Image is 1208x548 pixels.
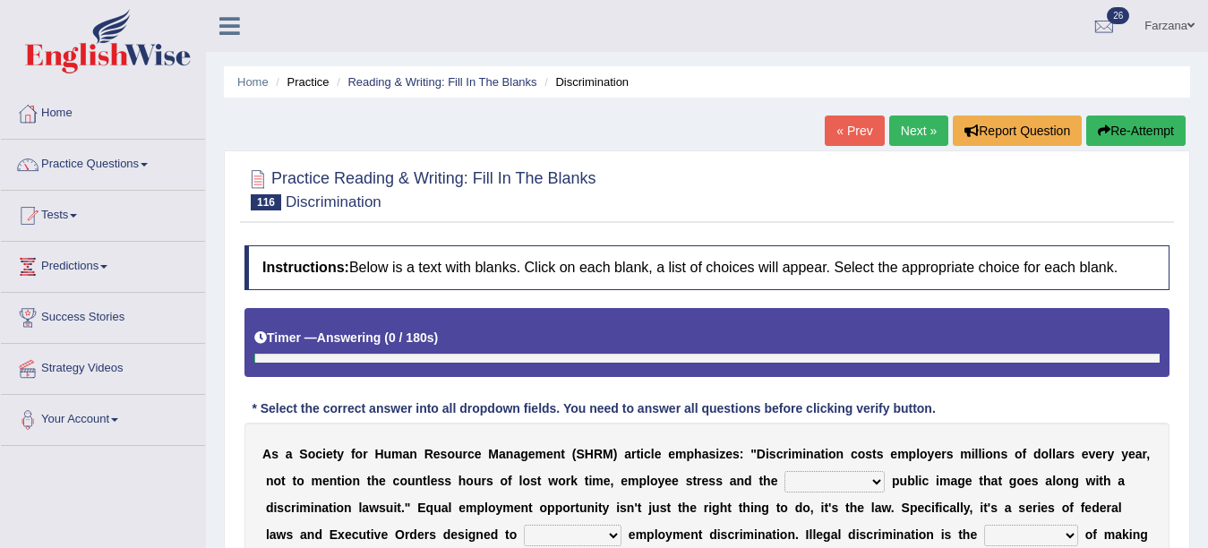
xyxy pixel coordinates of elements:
b: i [919,474,922,488]
b: l [519,474,523,488]
b: o [345,474,353,488]
b: i [802,447,806,461]
b: g [712,501,720,515]
b: r [631,447,636,461]
b: l [915,474,919,488]
b: n [627,501,635,515]
b: s [715,474,723,488]
b: o [488,501,496,515]
b: m [535,447,546,461]
b: r [941,447,946,461]
b: o [920,447,928,461]
b: z [719,447,725,461]
b: e [326,447,333,461]
b: e [514,501,521,515]
b: , [1146,447,1150,461]
b: M [488,447,499,461]
b: t [292,474,296,488]
b: o [337,501,345,515]
a: Home [237,75,269,89]
b: t [666,501,671,515]
b: b [907,474,915,488]
b: e [655,447,662,461]
b: o [650,474,658,488]
b: t [585,474,589,488]
b: t [337,474,341,488]
b: e [431,474,438,488]
b: e [890,447,897,461]
b: , [611,474,614,488]
b: p [687,447,695,461]
b: t [678,501,682,515]
b: o [558,474,566,488]
b: t [561,447,565,461]
a: Predictions [1,242,205,287]
b: ( [572,447,577,461]
b: r [363,447,367,461]
b: m [466,501,476,515]
b: o [1015,447,1023,461]
b: n [836,447,844,461]
b: s [877,447,884,461]
b: j [648,501,652,515]
b: a [286,447,293,461]
b: l [1052,447,1056,461]
b: d [266,501,274,515]
b: g [1071,474,1079,488]
b: q [426,501,434,515]
b: t [367,474,372,488]
a: Reading & Writing: Fill In The Blanks [347,75,536,89]
b: t [758,474,763,488]
b: o [1056,474,1064,488]
b: s [620,501,627,515]
b: p [547,501,555,515]
b: h [763,474,771,488]
b: n [409,447,417,461]
b: n [266,474,274,488]
b: y [657,474,664,488]
b: y [928,447,935,461]
b: n [1064,474,1072,488]
b: e [475,447,482,461]
b: l [916,447,920,461]
h5: Timer — [254,331,438,345]
b: o [308,447,316,461]
b: t [979,474,983,488]
b: ) [434,330,439,345]
b: i [715,447,719,461]
b: a [362,501,369,515]
b: w [548,474,558,488]
b: g [957,474,965,488]
b: f [1023,447,1027,461]
h2: Practice Reading & Writing: Fill In The Blanks [244,166,596,210]
b: h [682,501,690,515]
b: c [284,501,291,515]
b: n [737,474,745,488]
a: Your Account [1,395,205,440]
b: i [981,447,985,461]
b: r [704,501,708,515]
b: R [594,447,603,461]
b: i [311,501,314,515]
b: o [1041,447,1050,461]
b: ) [613,447,618,461]
b: u [900,474,908,488]
b: h [1103,474,1111,488]
b: s [1067,447,1075,461]
b: a [950,474,957,488]
b: s [660,501,667,515]
b: a [1056,447,1063,461]
b: t [872,447,877,461]
b: n [330,474,338,488]
b: i [708,501,712,515]
b: m [391,447,402,461]
b: e [965,474,972,488]
b: u [384,447,392,461]
b: e [771,474,778,488]
b: a [624,447,631,461]
b: r [481,474,485,488]
b: s [708,447,715,461]
b: s [947,447,954,461]
b: r [291,501,296,515]
b: A [262,447,271,461]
